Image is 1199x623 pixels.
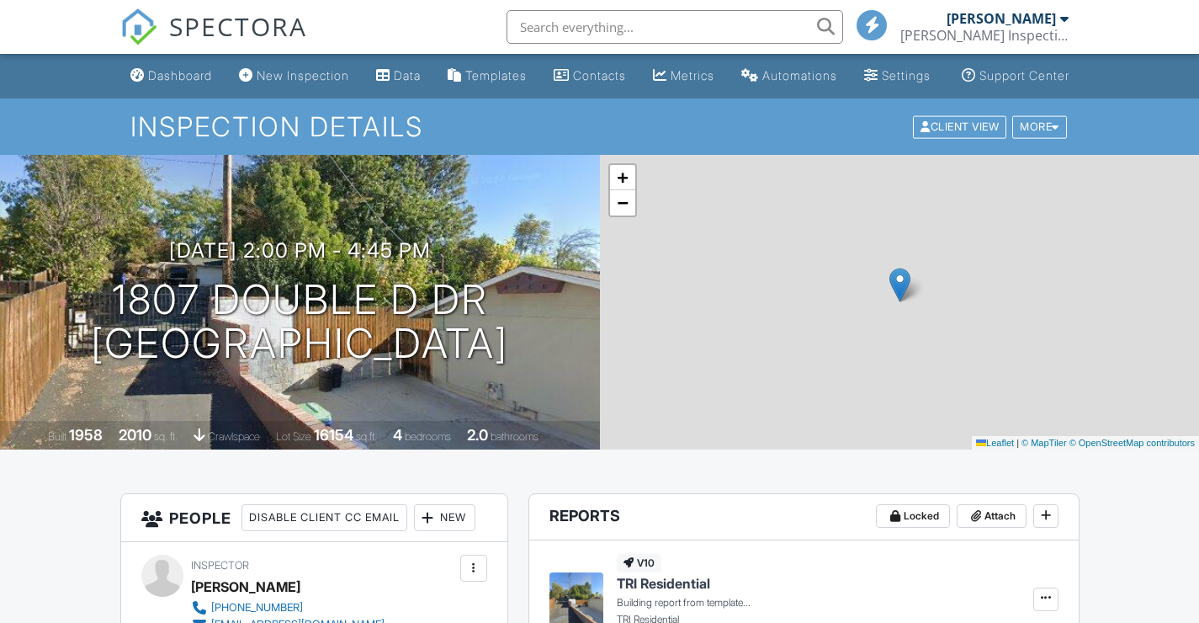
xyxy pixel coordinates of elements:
a: Support Center [955,61,1076,92]
a: © MapTiler [1021,438,1067,448]
a: Templates [441,61,533,92]
div: Settings [882,68,931,83]
a: New Inspection [232,61,356,92]
h3: People [121,494,507,542]
img: The Best Home Inspection Software - Spectora [120,8,157,45]
div: New [414,504,475,531]
div: Client View [913,115,1006,138]
div: [PERSON_NAME] [191,574,300,599]
div: Contacts [573,68,626,83]
span: Lot Size [276,430,311,443]
a: Contacts [547,61,633,92]
a: Zoom in [610,165,635,190]
a: Settings [857,61,937,92]
a: Automations (Basic) [735,61,844,92]
h1: Inspection Details [130,112,1068,141]
a: Data [369,61,427,92]
span: bedrooms [405,430,451,443]
span: crawlspace [208,430,260,443]
a: [PHONE_NUMBER] [191,599,385,616]
span: Built [48,430,66,443]
div: Disable Client CC Email [241,504,407,531]
h3: [DATE] 2:00 pm - 4:45 pm [169,239,431,262]
span: Inspector [191,559,249,572]
div: 4 [393,426,402,444]
div: Templates [465,68,527,83]
div: Support Center [979,68,1069,83]
div: New Inspection [257,68,349,83]
div: [PHONE_NUMBER] [211,601,303,615]
div: Automations [762,68,837,83]
span: sq. ft. [154,430,178,443]
span: bathrooms [491,430,538,443]
a: Dashboard [124,61,219,92]
div: Top Rank Inspections [900,27,1069,44]
a: Metrics [646,61,721,92]
div: More [1012,115,1067,138]
span: SPECTORA [169,8,307,44]
img: Marker [889,268,910,302]
span: | [1016,438,1019,448]
a: Leaflet [976,438,1014,448]
div: 2010 [119,426,151,444]
span: sq.ft. [356,430,377,443]
div: 16154 [314,426,353,444]
h1: 1807 Double D Dr [GEOGRAPHIC_DATA] [91,278,508,367]
input: Search everything... [507,10,843,44]
a: © OpenStreetMap contributors [1069,438,1195,448]
div: 1958 [69,426,103,444]
a: SPECTORA [120,23,307,58]
a: Zoom out [610,190,635,216]
div: [PERSON_NAME] [947,10,1056,27]
div: Dashboard [148,68,212,83]
div: 2.0 [467,426,488,444]
div: Data [394,68,421,83]
div: Metrics [671,68,714,83]
a: Client View [911,120,1011,132]
span: + [617,167,628,188]
span: − [617,192,628,213]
